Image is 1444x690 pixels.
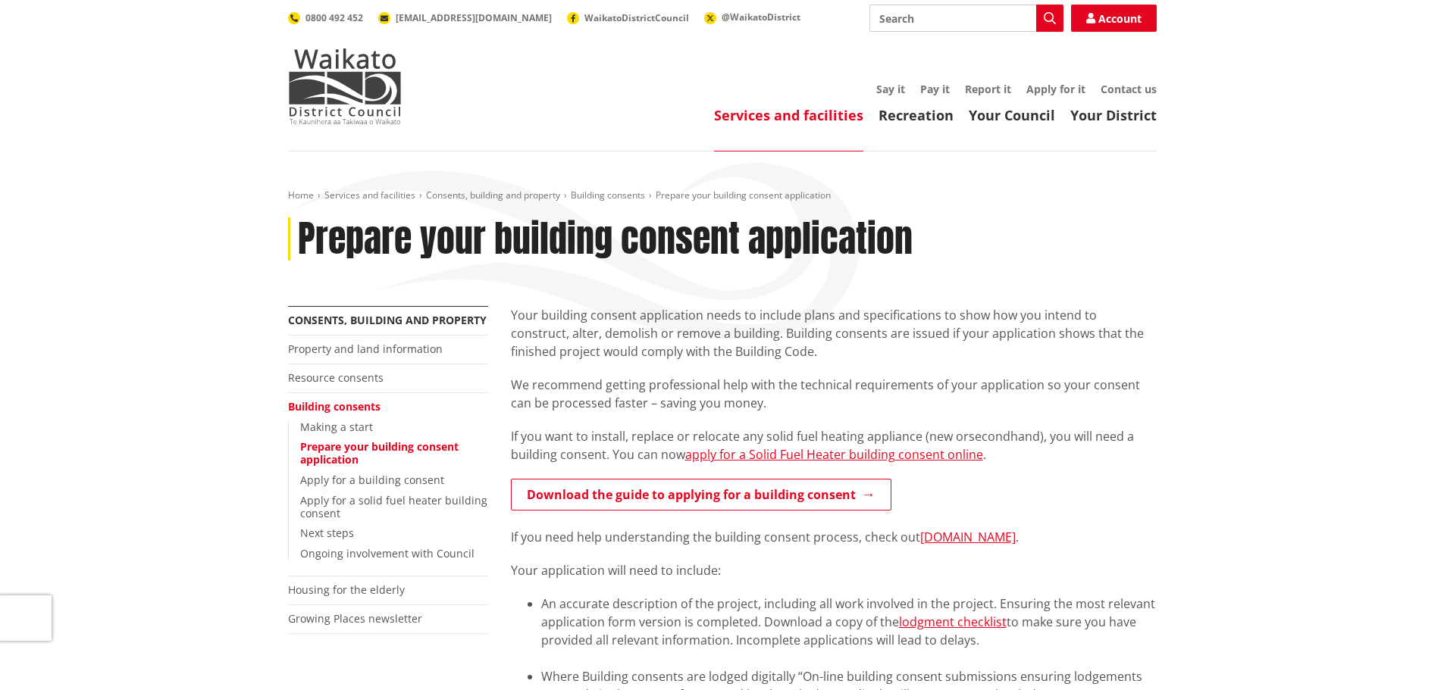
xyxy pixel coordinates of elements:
p: We recommend getting professional help with the technical requirements of your application so you... [511,376,1157,412]
a: [EMAIL_ADDRESS][DOMAIN_NAME] [378,11,552,24]
a: Services and facilities [714,106,863,124]
a: Contact us [1101,82,1157,96]
a: Say it [876,82,905,96]
a: Consents, building and property [426,189,560,201]
a: Apply for a building consent [300,473,444,487]
a: Recreation [879,106,954,124]
a: Building consents [288,399,381,414]
a: lodgment checklist [899,614,1007,630]
a: Account [1071,5,1157,32]
a: Apply for a solid fuel heater building consent​ [300,493,487,520]
a: Apply for it [1026,82,1085,96]
a: Services and facilities [324,189,415,201]
a: Ongoing involvement with Council [300,546,475,560]
a: Making a start [300,420,373,434]
p: Your building consent application needs to include plans and specifications to show how you inten... [511,306,1157,361]
a: Your District [1070,106,1157,124]
a: [DOMAIN_NAME] [920,529,1016,545]
p: If you need help understanding the building consent process, check out . [511,528,1157,546]
a: Report it [965,82,1011,96]
span: Prepare your building consent application [656,189,831,201]
a: Home [288,189,314,201]
a: Next steps [300,526,354,540]
input: Search input [869,5,1063,32]
h1: Prepare your building consent application [298,217,913,261]
a: Resource consents [288,370,384,385]
a: Pay it [920,82,950,96]
a: Building consents [571,189,645,201]
a: Consents, building and property [288,313,487,327]
a: Growing Places newsletter [288,611,422,626]
a: Your Council [969,106,1055,124]
span: 0800 492 452 [305,11,363,24]
span: WaikatoDistrictCouncil [584,11,689,24]
span: [EMAIL_ADDRESS][DOMAIN_NAME] [396,11,552,24]
span: @WaikatoDistrict [722,11,800,23]
a: Download the guide to applying for a building consent [511,479,891,510]
p: Your application will need to include: [511,561,1157,579]
a: 0800 492 452 [288,11,363,24]
li: An accurate description of the project, including all work involved in the project. Ensuring the ... [541,595,1157,667]
p: If you want to install, replace or relocate any solid fuel heating appliance (new orsecondhand), ... [511,427,1157,464]
a: Prepare your building consent application [300,439,459,467]
a: Housing for the elderly [288,582,405,597]
a: WaikatoDistrictCouncil [567,11,689,24]
a: @WaikatoDistrict [704,11,800,23]
a: apply for a Solid Fuel Heater building consent online [685,446,983,463]
nav: breadcrumb [288,189,1157,202]
img: Waikato District Council - Te Kaunihera aa Takiwaa o Waikato [288,48,402,124]
a: Property and land information [288,342,443,356]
